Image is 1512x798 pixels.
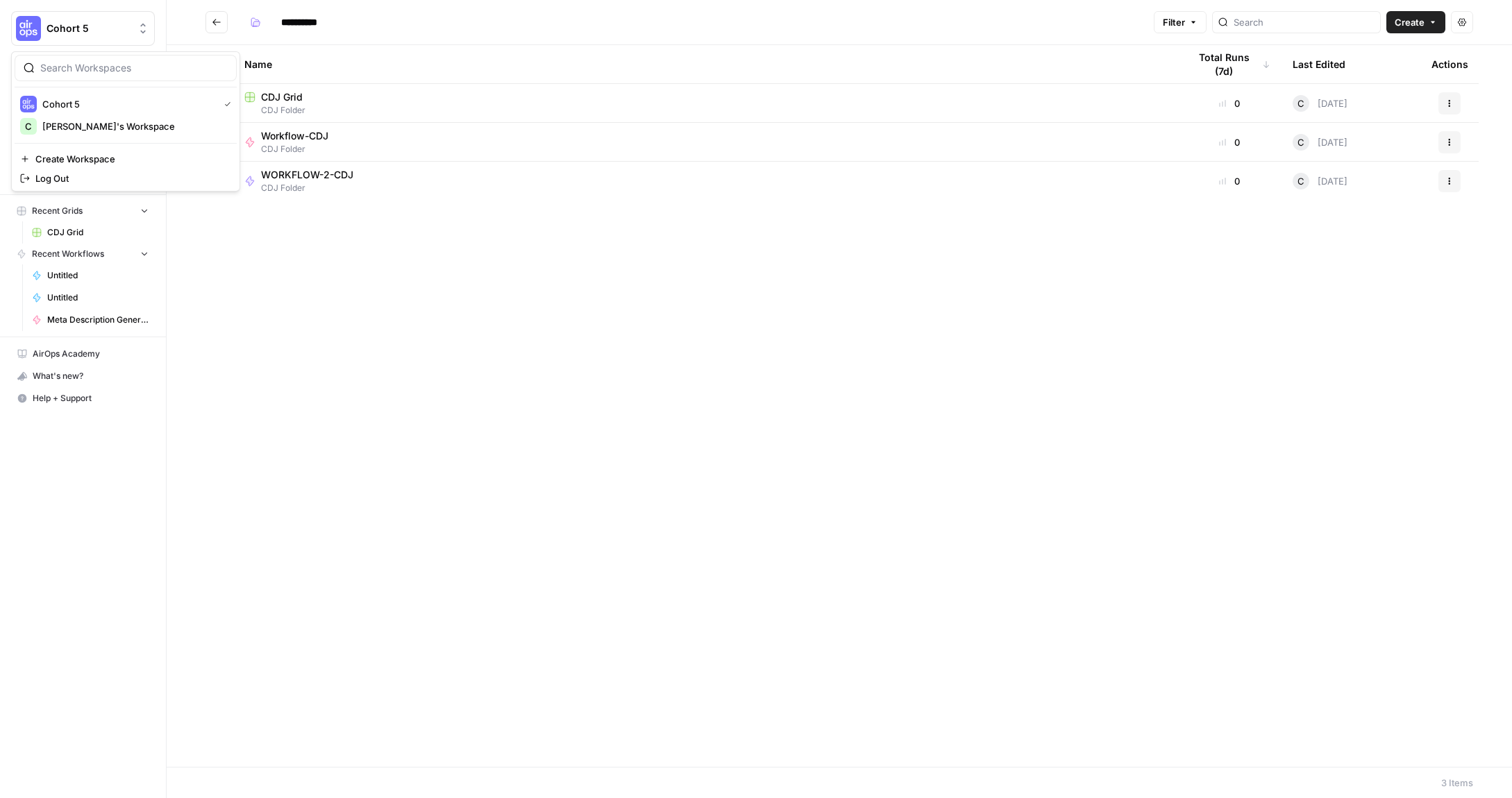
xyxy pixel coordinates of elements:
[12,366,154,387] div: What's new?
[40,61,228,75] input: Search Workspaces
[261,129,328,143] span: Workflow-CDJ
[1234,15,1375,29] input: Search
[11,387,155,409] button: Help + Support
[1297,174,1304,188] span: C
[1293,134,1347,151] div: [DATE]
[261,168,353,182] span: WORKFLOW-2-CDJ
[1293,95,1347,112] div: [DATE]
[11,51,240,192] div: Workspace: Cohort 5
[47,269,149,282] span: Untitled
[1293,45,1345,83] div: Last Edited
[1395,15,1425,29] span: Create
[11,365,155,387] button: What's new?
[1431,45,1468,83] div: Actions
[1441,776,1473,790] div: 3 Items
[261,182,364,194] span: CDJ Folder
[244,168,1166,194] a: WORKFLOW-2-CDJCDJ Folder
[261,90,303,104] span: CDJ Grid
[261,143,339,155] span: CDJ Folder
[16,16,41,41] img: Cohort 5 Logo
[47,314,149,326] span: Meta Description Generator - CDJ
[1188,174,1270,188] div: 0
[42,119,226,133] span: [PERSON_NAME]'s Workspace
[33,348,149,360] span: AirOps Academy
[32,248,104,260] span: Recent Workflows
[244,104,1166,117] span: CDJ Folder
[1163,15,1185,29] span: Filter
[33,392,149,405] span: Help + Support
[15,169,237,188] a: Log Out
[1154,11,1207,33] button: Filter
[11,244,155,264] button: Recent Workflows
[32,205,83,217] span: Recent Grids
[1188,135,1270,149] div: 0
[11,343,155,365] a: AirOps Academy
[244,45,1166,83] div: Name
[20,96,37,112] img: Cohort 5 Logo
[1188,96,1270,110] div: 0
[26,221,155,244] a: CDJ Grid
[1297,96,1304,110] span: C
[1386,11,1445,33] button: Create
[26,309,155,331] a: Meta Description Generator - CDJ
[25,119,32,133] span: C
[11,11,155,46] button: Workspace: Cohort 5
[47,22,131,35] span: Cohort 5
[42,97,213,111] span: Cohort 5
[47,291,149,304] span: Untitled
[35,152,226,166] span: Create Workspace
[1188,45,1270,83] div: Total Runs (7d)
[1293,173,1347,189] div: [DATE]
[1297,135,1304,149] span: C
[35,171,226,185] span: Log Out
[11,201,155,221] button: Recent Grids
[47,226,149,239] span: CDJ Grid
[15,149,237,169] a: Create Workspace
[244,129,1166,155] a: Workflow-CDJCDJ Folder
[205,11,228,33] button: Go back
[26,264,155,287] a: Untitled
[26,287,155,309] a: Untitled
[244,90,1166,117] a: CDJ GridCDJ Folder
